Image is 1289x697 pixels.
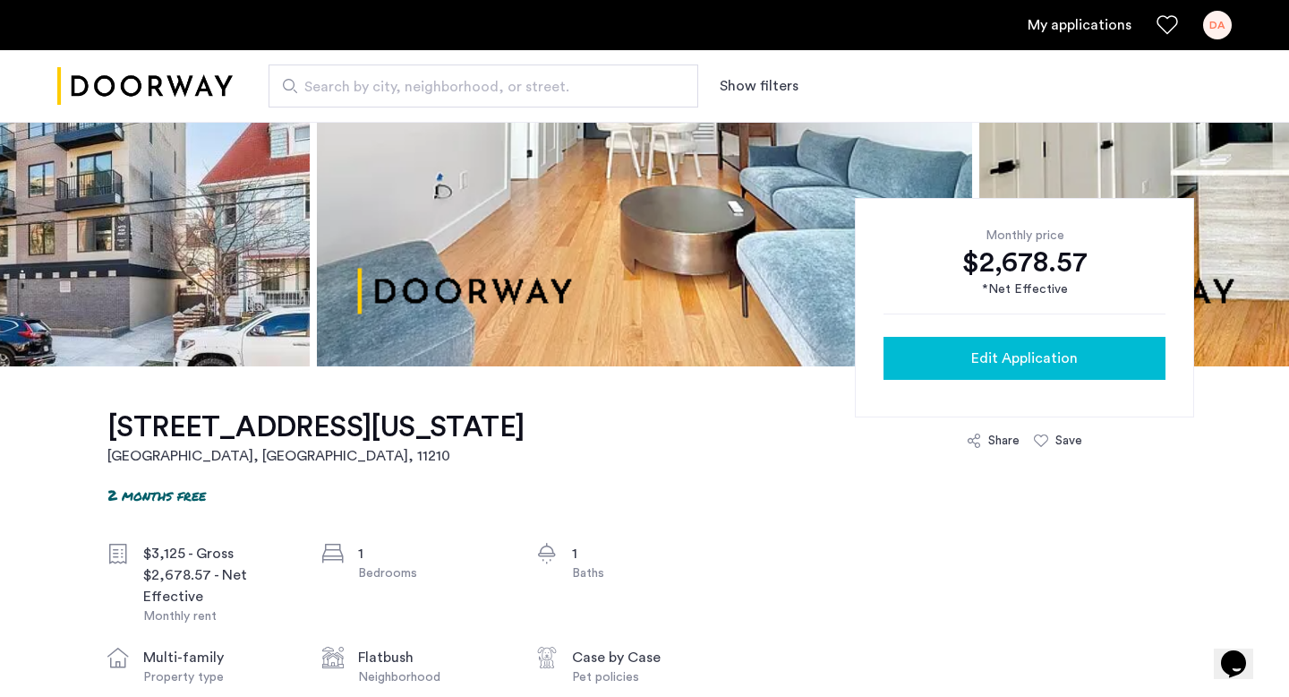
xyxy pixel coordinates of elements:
[572,668,722,686] div: Pet policies
[988,432,1020,450] div: Share
[143,564,294,607] div: $2,678.57 - Net Effective
[884,337,1165,380] button: button
[107,409,524,445] h1: [STREET_ADDRESS][US_STATE]
[143,607,294,625] div: Monthly rent
[358,543,508,564] div: 1
[971,348,1078,369] span: Edit Application
[107,409,524,467] a: [STREET_ADDRESS][US_STATE][GEOGRAPHIC_DATA], [GEOGRAPHIC_DATA], 11210
[1055,432,1082,450] div: Save
[358,668,508,686] div: Neighborhood
[57,53,233,120] img: logo
[304,76,648,98] span: Search by city, neighborhood, or street.
[884,227,1165,245] div: Monthly price
[143,543,294,564] div: $3,125 - Gross
[884,280,1165,299] div: *Net Effective
[143,647,294,668] div: multi-family
[358,647,508,668] div: Flatbush
[57,53,233,120] a: Cazamio logo
[107,445,524,467] h2: [GEOGRAPHIC_DATA], [GEOGRAPHIC_DATA] , 11210
[1157,14,1178,36] a: Favorites
[720,75,798,97] button: Show or hide filters
[884,245,1165,280] div: $2,678.57
[269,65,698,108] input: Apartment Search
[143,668,294,686] div: Property type
[572,647,722,668] div: Case by Case
[1028,14,1131,36] a: My application
[1203,11,1232,39] div: DA
[358,564,508,582] div: Bedrooms
[107,485,206,505] p: 2 months free
[572,543,722,564] div: 1
[572,564,722,582] div: Baths
[1214,625,1271,679] iframe: chat widget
